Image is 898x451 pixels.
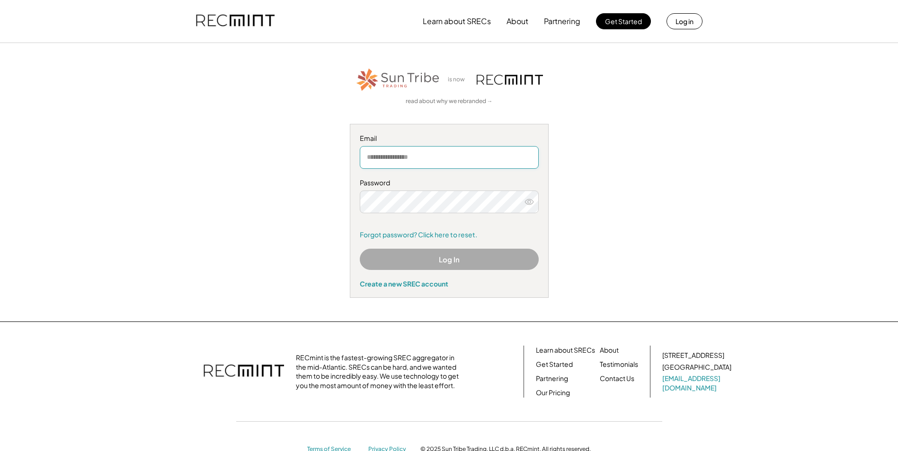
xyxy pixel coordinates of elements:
div: [STREET_ADDRESS] [662,351,724,360]
div: Email [360,134,539,143]
a: Our Pricing [536,388,570,398]
a: About [600,346,619,355]
div: Password [360,178,539,188]
a: Partnering [536,374,568,383]
a: Get Started [536,360,573,369]
button: Get Started [596,13,651,29]
div: RECmint is the fastest-growing SREC aggregator in the mid-Atlantic. SRECs can be hard, and we wan... [296,353,464,390]
button: Log in [667,13,702,29]
div: [GEOGRAPHIC_DATA] [662,363,731,372]
button: Log In [360,249,539,270]
img: recmint-logotype%403x.png [204,355,284,388]
div: Create a new SREC account [360,279,539,288]
a: Testimonials [600,360,638,369]
button: Learn about SRECs [423,12,491,31]
img: STT_Horizontal_Logo%2B-%2BColor.png [356,67,441,93]
button: About [507,12,528,31]
a: read about why we rebranded → [406,97,493,105]
a: [EMAIL_ADDRESS][DOMAIN_NAME] [662,374,733,392]
button: Partnering [544,12,580,31]
a: Learn about SRECs [536,346,595,355]
img: recmint-logotype%403x.png [477,75,543,85]
a: Contact Us [600,374,634,383]
div: is now [445,76,472,84]
a: Forgot password? Click here to reset. [360,230,539,240]
img: recmint-logotype%403x.png [196,5,275,37]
